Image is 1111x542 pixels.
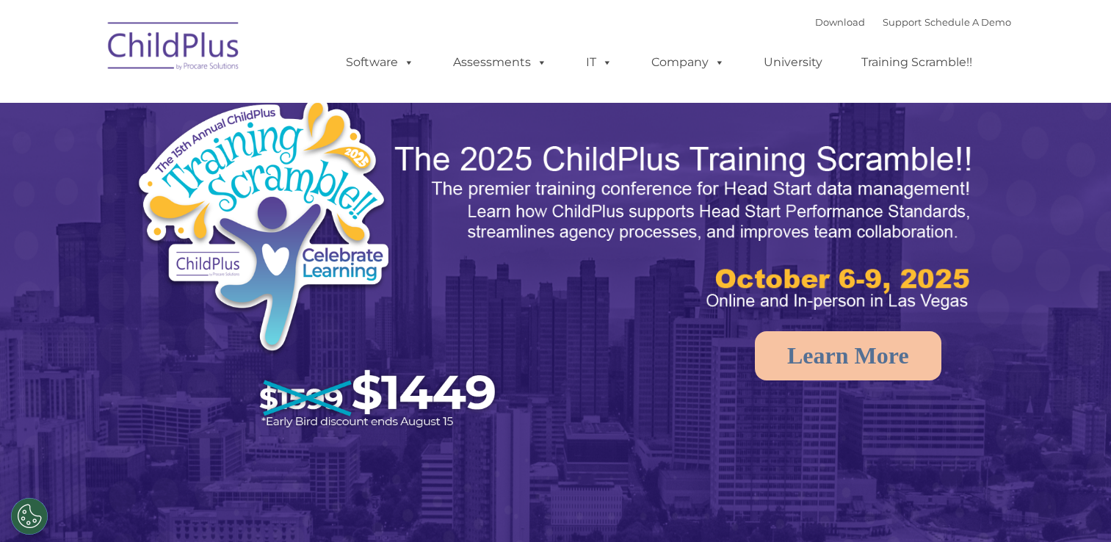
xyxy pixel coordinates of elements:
[924,16,1011,28] a: Schedule A Demo
[101,12,247,85] img: ChildPlus by Procare Solutions
[637,48,739,77] a: Company
[11,498,48,535] button: Cookies Settings
[749,48,837,77] a: University
[847,48,987,77] a: Training Scramble!!
[815,16,1011,28] font: |
[815,16,865,28] a: Download
[755,331,941,380] a: Learn More
[883,16,922,28] a: Support
[331,48,429,77] a: Software
[571,48,627,77] a: IT
[438,48,562,77] a: Assessments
